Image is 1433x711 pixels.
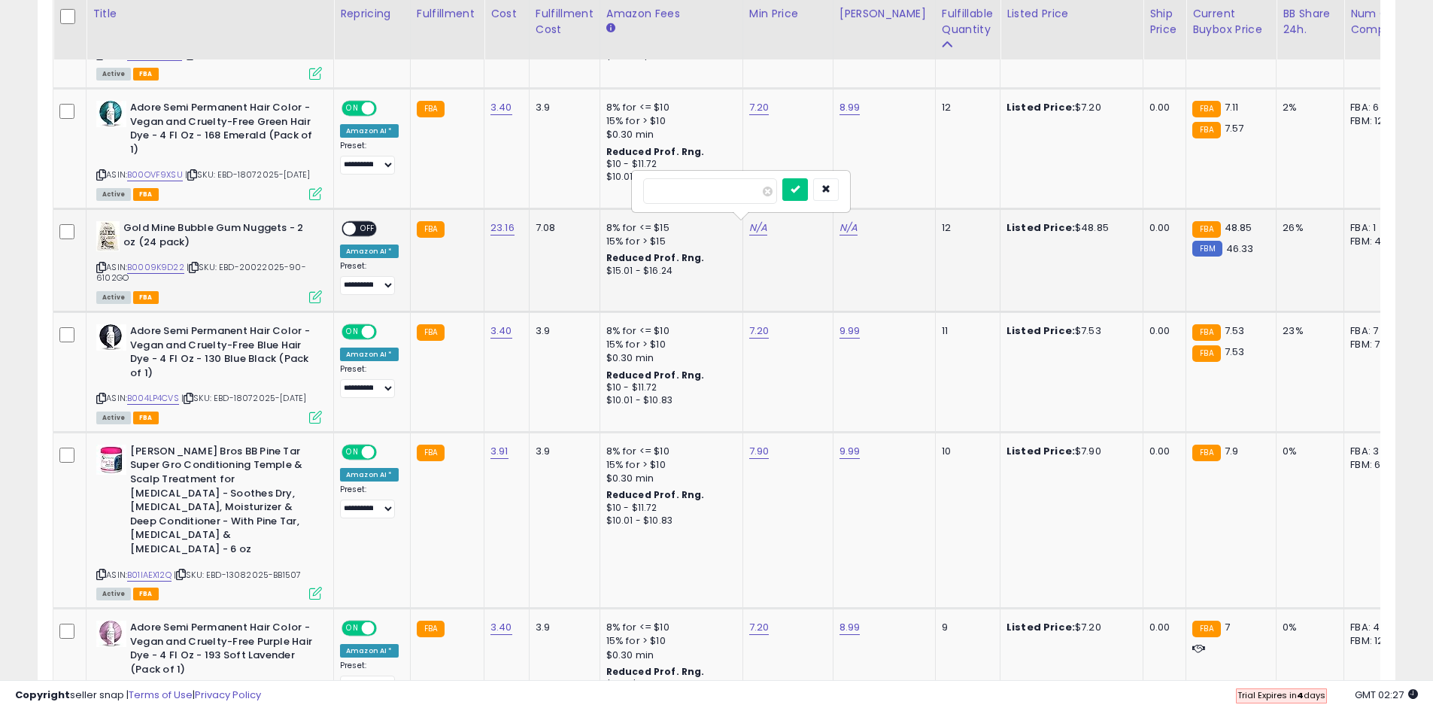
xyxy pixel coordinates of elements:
div: Num of Comp. [1350,6,1405,38]
small: FBA [417,101,445,117]
span: 7.9 [1225,444,1238,458]
div: Min Price [749,6,827,22]
div: Cost [490,6,523,22]
div: 0.00 [1149,445,1174,458]
a: 8.99 [839,620,861,635]
a: 9.99 [839,444,861,459]
div: 15% for > $10 [606,338,731,351]
span: | SKU: EBD-18072025-[DATE] [185,169,310,181]
div: $0.30 min [606,351,731,365]
strong: Copyright [15,688,70,702]
div: 8% for <= $10 [606,101,731,114]
div: 23% [1283,324,1332,338]
span: OFF [356,223,380,235]
a: 3.40 [490,620,512,635]
div: FBM: 12 [1350,634,1400,648]
div: Fulfillment Cost [536,6,594,38]
div: FBA: 7 [1350,324,1400,338]
b: [PERSON_NAME] Bros BB Pine Tar Super Gro Conditioning Temple & Scalp Treatment for [MEDICAL_DATA]... [130,445,313,561]
span: All listings currently available for purchase on Amazon [96,412,131,424]
div: Title [93,6,327,22]
div: FBM: 6 [1350,458,1400,472]
a: 7.90 [749,444,770,459]
div: 3.9 [536,445,588,458]
b: Adore Semi Permanent Hair Color - Vegan and Cruelty-Free Purple Hair Dye - 4 Fl Oz - 193 Soft Lav... [130,621,313,680]
a: 3.91 [490,444,509,459]
a: B00OVF9XSU [127,169,183,181]
a: 3.40 [490,324,512,339]
div: $0.30 min [606,649,731,662]
div: $10.01 - $10.83 [606,171,731,184]
div: Repricing [340,6,404,22]
a: B004LP4CVS [127,392,179,405]
div: Amazon AI * [340,124,399,138]
small: FBM [1192,241,1222,257]
div: Preset: [340,661,399,694]
b: Reduced Prof. Rng. [606,488,705,501]
small: FBA [1192,345,1220,362]
a: 8.99 [839,100,861,115]
div: FBM: 7 [1350,338,1400,351]
b: Gold Mine Bubble Gum Nuggets - 2 oz (24 pack) [123,221,306,253]
div: Preset: [340,261,399,295]
div: ASIN: [96,445,322,598]
div: 0.00 [1149,101,1174,114]
div: Amazon AI * [340,348,399,361]
div: 8% for <= $15 [606,221,731,235]
div: Listed Price [1006,6,1137,22]
div: Ship Price [1149,6,1179,38]
a: N/A [749,220,767,235]
div: BB Share 24h. [1283,6,1337,38]
span: 2025-09-8 02:27 GMT [1355,688,1418,702]
img: 416CQIQUEfL._SL40_.jpg [96,445,126,475]
span: All listings currently available for purchase on Amazon [96,68,131,81]
div: FBM: 4 [1350,235,1400,248]
div: Fulfillable Quantity [942,6,994,38]
span: OFF [375,326,399,339]
b: Reduced Prof. Rng. [606,665,705,678]
a: 7.20 [749,100,770,115]
div: 11 [942,324,988,338]
div: Preset: [340,141,399,175]
a: Terms of Use [129,688,193,702]
small: FBA [1192,324,1220,341]
div: 2% [1283,101,1332,114]
div: $48.85 [1006,221,1131,235]
div: 0% [1283,445,1332,458]
div: 0.00 [1149,324,1174,338]
div: $10.01 - $10.83 [606,394,731,407]
span: FBA [133,68,159,81]
div: $7.20 [1006,621,1131,634]
div: 26% [1283,221,1332,235]
span: 7.57 [1225,121,1244,135]
div: $10 - $11.72 [606,502,731,515]
a: 7.20 [749,620,770,635]
b: Adore Semi Permanent Hair Color - Vegan and Cruelty-Free Green Hair Dye - 4 Fl Oz - 168 Emerald (... [130,101,313,160]
div: $0.30 min [606,128,731,141]
img: 41NL8EaWebL._SL40_.jpg [96,101,126,127]
b: Listed Price: [1006,444,1075,458]
a: 9.99 [839,324,861,339]
span: | SKU: EBD-18072025-[DATE] [181,392,306,404]
small: Amazon Fees. [606,22,615,35]
img: 51wl9mUARqL._SL40_.jpg [96,221,120,251]
div: ASIN: [96,324,322,422]
div: $7.20 [1006,101,1131,114]
img: 41hgO7JsvvL._SL40_.jpg [96,621,126,647]
span: All listings currently available for purchase on Amazon [96,188,131,201]
div: 9 [942,621,988,634]
div: seller snap | | [15,688,261,703]
span: 7.53 [1225,324,1245,338]
div: Preset: [340,485,399,518]
div: $10.01 - $10.83 [606,515,731,527]
span: FBA [133,188,159,201]
div: $10 - $11.72 [606,158,731,171]
span: ON [343,326,362,339]
div: Amazon AI * [340,245,399,258]
a: 3.40 [490,100,512,115]
div: 15% for > $15 [606,235,731,248]
a: 23.16 [490,220,515,235]
b: Reduced Prof. Rng. [606,145,705,158]
span: OFF [375,446,399,459]
div: $7.53 [1006,324,1131,338]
